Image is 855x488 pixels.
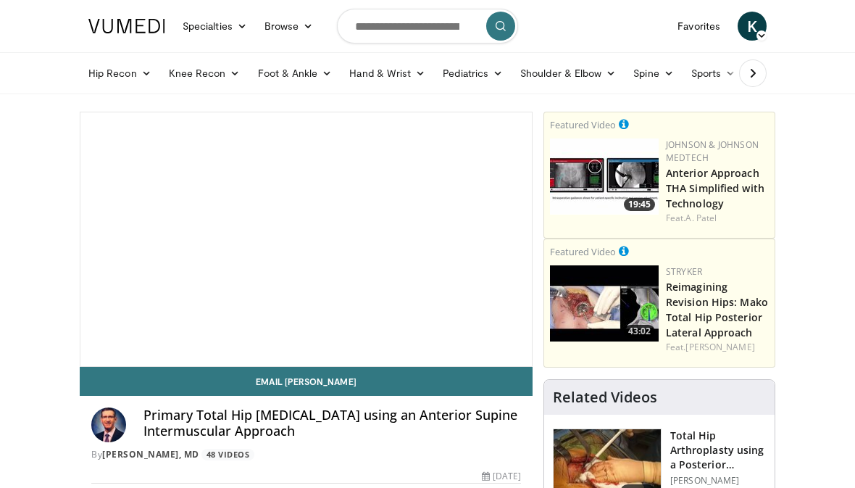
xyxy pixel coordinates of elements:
a: Spine [625,59,682,88]
a: Email [PERSON_NAME] [80,367,533,396]
p: [PERSON_NAME] [670,475,766,487]
small: Featured Video [550,245,616,258]
a: Reimagining Revision Hips: Mako Total Hip Posterior Lateral Approach [666,280,768,339]
a: Hip Recon [80,59,160,88]
img: 6632ea9e-2a24-47c5-a9a2-6608124666dc.150x105_q85_crop-smart_upscale.jpg [550,265,659,342]
a: Browse [256,12,322,41]
a: [PERSON_NAME], MD [102,448,199,460]
div: Feat. [666,212,769,225]
a: Pediatrics [434,59,512,88]
h3: Total Hip Arthroplasty using a Posterior Approach [670,429,766,472]
a: Johnson & Johnson MedTech [666,138,759,164]
span: 19:45 [624,198,655,211]
img: VuMedi Logo [88,19,165,33]
a: Anterior Approach THA Simplified with Technology [666,166,764,210]
a: 19:45 [550,138,659,215]
img: 06bb1c17-1231-4454-8f12-6191b0b3b81a.150x105_q85_crop-smart_upscale.jpg [550,138,659,215]
h4: Primary Total Hip [MEDICAL_DATA] using an Anterior Supine Intermuscular Approach [143,408,521,439]
a: Hand & Wrist [341,59,434,88]
small: Featured Video [550,118,616,131]
img: Avatar [91,408,126,442]
video-js: Video Player [80,112,532,366]
a: 43:02 [550,265,659,342]
div: Feat. [666,341,769,354]
a: [PERSON_NAME] [685,341,754,353]
a: Favorites [669,12,729,41]
a: Knee Recon [160,59,249,88]
a: Foot & Ankle [249,59,341,88]
a: Specialties [174,12,256,41]
h4: Related Videos [553,389,657,406]
a: A. Patel [685,212,717,224]
a: K [738,12,767,41]
a: 48 Videos [201,449,254,461]
input: Search topics, interventions [337,9,518,44]
a: Stryker [666,265,702,278]
span: 43:02 [624,325,655,338]
div: [DATE] [482,470,521,483]
a: Sports [683,59,745,88]
a: Shoulder & Elbow [512,59,625,88]
div: By [91,448,521,461]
